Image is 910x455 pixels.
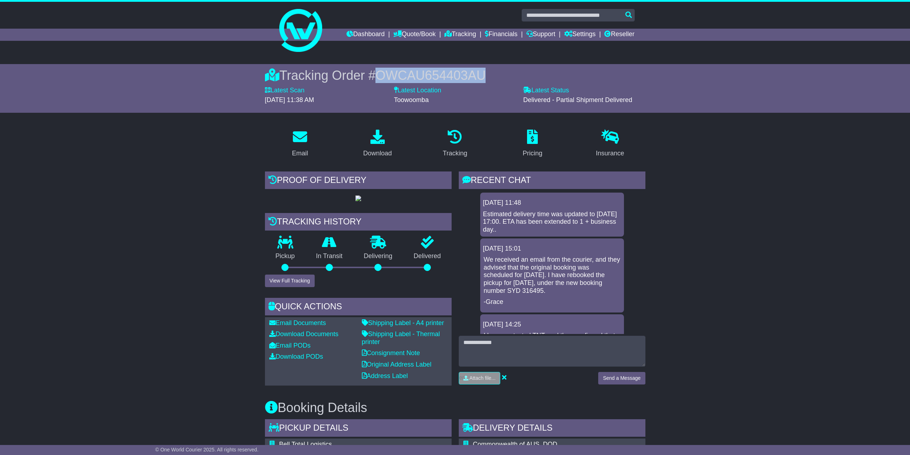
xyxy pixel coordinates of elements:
p: Pickup [265,252,306,260]
div: Tracking [443,149,467,158]
div: Quick Actions [265,298,452,317]
span: © One World Courier 2025. All rights reserved. [155,447,259,452]
div: Pickup Details [265,419,452,439]
label: Latest Scan [265,87,305,95]
div: Tracking Order # [265,68,645,83]
div: [DATE] 15:01 [483,245,621,253]
a: Pricing [518,127,547,161]
a: Shipping Label - Thermal printer [362,330,440,345]
span: Delivered - Partial Shipment Delivered [523,96,632,103]
h3: Booking Details [265,401,645,415]
span: [DATE] 11:38 AM [265,96,314,103]
a: Original Address Label [362,361,432,368]
span: Bell Total Logistics [279,441,332,448]
a: Email Documents [269,319,326,326]
a: Quote/Book [393,29,436,41]
p: In Transit [305,252,353,260]
p: -Grace [484,298,620,306]
div: Download [363,149,392,158]
label: Latest Status [523,87,569,95]
a: Shipping Label - A4 printer [362,319,444,326]
span: Toowoomba [394,96,429,103]
a: Financials [485,29,517,41]
div: Pricing [523,149,542,158]
a: Address Label [362,372,408,379]
button: Send a Message [598,372,645,384]
p: We received an email from the courier, and they advised that the original booking was scheduled f... [484,256,620,295]
a: Settings [564,29,596,41]
a: Reseller [604,29,634,41]
label: Latest Location [394,87,441,95]
a: Tracking [444,29,476,41]
p: Delivered [403,252,452,260]
div: [DATE] 11:48 [483,199,621,207]
div: Delivery Details [459,419,645,439]
a: Dashboard [346,29,385,41]
div: Proof of Delivery [265,171,452,191]
span: OWCAU654403AU [375,68,486,83]
img: GetPodImage [355,195,361,201]
a: Support [526,29,555,41]
a: Download PODs [269,353,323,360]
a: Tracking [438,127,472,161]
p: Delivering [353,252,403,260]
a: Download [359,127,397,161]
a: Consignment Note [362,349,420,357]
div: Email [292,149,308,158]
div: [DATE] 14:25 [483,321,621,329]
a: Download Documents [269,330,339,338]
a: Email PODs [269,342,311,349]
div: Insurance [596,149,624,158]
span: Commonwealth of AUS, DOD [473,441,557,448]
div: Tracking history [265,213,452,232]
a: Insurance [591,127,629,161]
a: Email [287,127,313,161]
div: RECENT CHAT [459,171,645,191]
p: I have contacted TNT, and they confirmed that this is still active for pickup [DATE]. [484,332,620,347]
button: View Full Tracking [265,275,315,287]
div: Estimated delivery time was updated to [DATE] 17:00. ETA has been extended to 1 + business day.. [483,210,621,234]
